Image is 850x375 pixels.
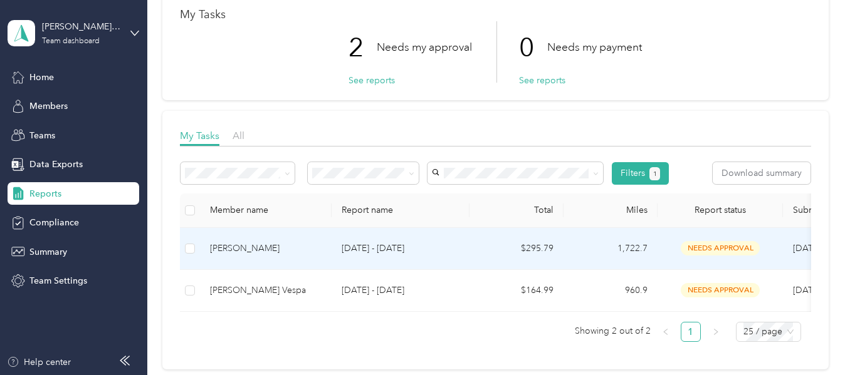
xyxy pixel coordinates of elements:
p: [DATE] - [DATE] [342,284,459,297]
span: Compliance [29,216,79,229]
span: needs approval [681,241,760,255]
span: All [233,130,244,141]
span: Summary [29,245,67,259]
span: needs approval [681,283,760,297]
iframe: Everlance-gr Chat Button Frame [780,305,850,375]
h1: My Tasks [180,8,811,21]
div: Total [480,205,554,215]
div: Page Size [736,322,801,342]
button: 1 [649,167,660,180]
span: right [712,328,720,336]
p: 0 [519,21,547,74]
th: Report name [332,193,470,228]
span: 1 [653,168,657,180]
span: [DATE] [793,243,821,254]
span: My Tasks [180,130,219,141]
div: Team dashboard [42,38,100,45]
p: [DATE] - [DATE] [342,242,459,255]
button: See reports [519,74,565,87]
div: Member name [210,205,322,215]
div: [PERSON_NAME] team [42,20,120,33]
span: Team Settings [29,274,87,287]
a: 1 [681,322,700,341]
span: [DATE] [793,285,821,295]
div: [PERSON_NAME] Vespa [210,284,322,297]
button: Filters1 [612,162,669,185]
td: 1,722.7 [564,228,658,270]
button: right [706,322,726,342]
span: 25 / page [743,322,794,341]
th: Member name [200,193,332,228]
span: Home [29,71,54,84]
span: Showing 2 out of 2 [575,322,651,341]
div: Miles [574,205,648,215]
span: Members [29,100,68,113]
div: [PERSON_NAME] [210,242,322,255]
button: left [656,322,676,342]
li: 1 [681,322,701,342]
li: Previous Page [656,322,676,342]
span: Teams [29,129,55,142]
span: Report status [668,205,773,215]
p: Needs my approval [377,39,472,55]
p: Needs my payment [547,39,642,55]
span: left [662,328,669,336]
span: Data Exports [29,158,83,171]
span: Reports [29,187,61,200]
button: See reports [349,74,395,87]
li: Next Page [706,322,726,342]
p: 2 [349,21,377,74]
button: Download summary [713,162,811,184]
td: $164.99 [470,270,564,312]
button: Help center [7,356,71,369]
td: $295.79 [470,228,564,270]
td: 960.9 [564,270,658,312]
